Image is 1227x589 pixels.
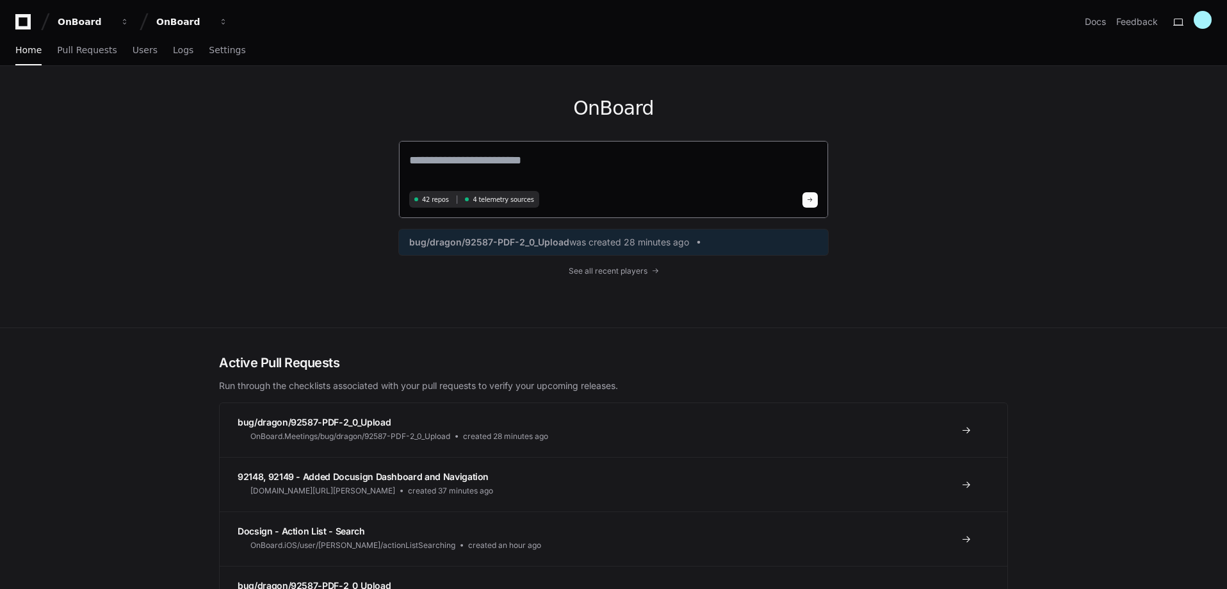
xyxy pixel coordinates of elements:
[15,46,42,54] span: Home
[133,36,158,65] a: Users
[53,10,134,33] button: OnBoard
[238,471,489,482] span: 92148, 92149 - Added Docusign Dashboard and Navigation
[250,540,455,551] span: OnBoard.iOS/user/[PERSON_NAME]/actionListSearching
[220,511,1007,566] a: Docsign - Action List - SearchOnBoard.iOS/user/[PERSON_NAME]/actionListSearchingcreated an hour ago
[220,403,1007,457] a: bug/dragon/92587-PDF-2_0_UploadOnBoard.Meetings/bug/dragon/92587-PDF-2_0_Uploadcreated 28 minutes...
[409,236,569,249] span: bug/dragon/92587-PDF-2_0_Upload
[473,195,533,204] span: 4 telemetry sources
[209,46,245,54] span: Settings
[133,46,158,54] span: Users
[463,431,548,442] span: created 28 minutes ago
[398,97,829,120] h1: OnBoard
[422,195,449,204] span: 42 repos
[1116,15,1158,28] button: Feedback
[408,486,493,496] span: created 37 minutes ago
[409,236,818,249] a: bug/dragon/92587-PDF-2_0_Uploadwas created 28 minutes ago
[15,36,42,65] a: Home
[58,15,113,28] div: OnBoard
[173,36,193,65] a: Logs
[569,236,689,249] span: was created 28 minutes ago
[156,15,211,28] div: OnBoard
[238,526,365,536] span: Docsign - Action List - Search
[1085,15,1106,28] a: Docs
[57,36,117,65] a: Pull Requests
[250,431,450,442] span: OnBoard.Meetings/bug/dragon/92587-PDF-2_0_Upload
[398,266,829,276] a: See all recent players
[468,540,541,551] span: created an hour ago
[250,486,395,496] span: [DOMAIN_NAME][URL][PERSON_NAME]
[569,266,647,276] span: See all recent players
[57,46,117,54] span: Pull Requests
[173,46,193,54] span: Logs
[220,457,1007,511] a: 92148, 92149 - Added Docusign Dashboard and Navigation[DOMAIN_NAME][URL][PERSON_NAME]created 37 m...
[151,10,233,33] button: OnBoard
[219,379,1008,392] p: Run through the checklists associated with your pull requests to verify your upcoming releases.
[219,354,1008,372] h2: Active Pull Requests
[209,36,245,65] a: Settings
[238,417,391,427] span: bug/dragon/92587-PDF-2_0_Upload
